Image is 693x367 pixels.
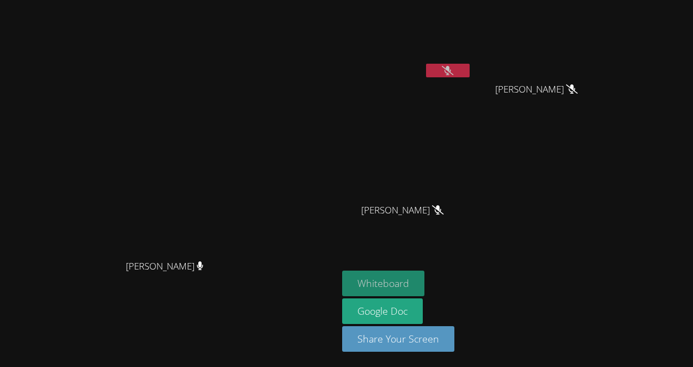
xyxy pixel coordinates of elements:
a: Google Doc [342,298,423,324]
button: Whiteboard [342,271,424,296]
span: [PERSON_NAME] [495,82,577,97]
span: [PERSON_NAME] [126,259,204,274]
span: [PERSON_NAME] [361,203,443,218]
button: Share Your Screen [342,326,454,352]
